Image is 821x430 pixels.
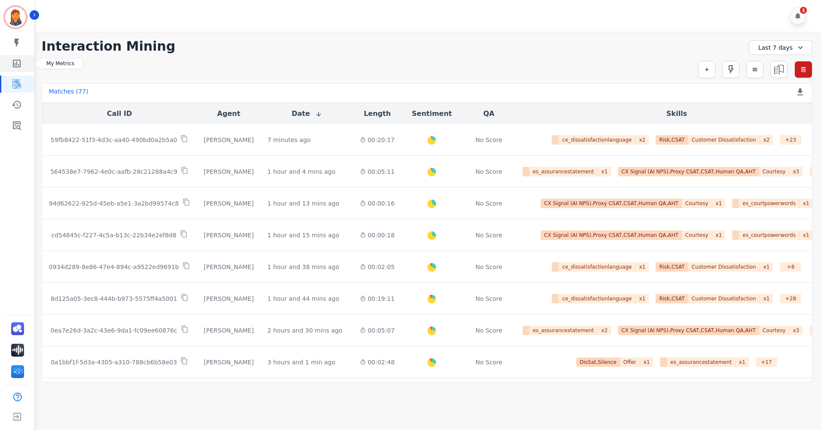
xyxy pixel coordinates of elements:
[529,167,598,176] span: es_assurancestatement
[360,199,395,208] div: 00:00:16
[780,262,801,272] div: + 8
[268,167,335,176] div: 1 hour and 4 mins ago
[360,167,395,176] div: 00:05:11
[712,230,726,240] span: x 1
[360,231,395,239] div: 00:00:18
[475,199,502,208] div: No Score
[268,199,339,208] div: 1 hour and 13 mins ago
[475,136,502,144] div: No Score
[640,357,654,367] span: x 1
[204,136,254,144] div: [PERSON_NAME]
[49,263,179,271] p: 0934d289-8e86-47e4-894c-a9522ed9691b
[688,294,760,303] span: Customer Dissatisfaction
[760,135,773,145] span: x 2
[656,135,688,145] span: Risk,CSAT
[412,109,452,119] button: Sentiment
[666,109,687,119] button: Skills
[51,231,176,239] p: cd54845c-f227-4c5a-b13c-22b34e2ef8d8
[107,109,132,119] button: Call ID
[51,326,177,335] p: 0ea7e26d-3a2c-43e6-9da1-fc09ee60876c
[49,199,179,208] p: 94d62622-925d-45eb-a5e1-3a2bd99574c8
[749,40,812,55] div: Last 7 days
[541,230,682,240] span: CX Signal (AI NPS),Proxy CSAT,CSAT,Human QA,AHT
[50,167,177,176] p: 564538e7-7962-4e0c-aafb-28c21288a4c9
[789,326,803,335] span: x 3
[529,326,598,335] span: es_assurancestatement
[780,294,801,303] div: + 28
[204,231,254,239] div: [PERSON_NAME]
[800,199,813,208] span: x 1
[360,263,395,271] div: 00:02:05
[598,167,611,176] span: x 1
[780,135,801,145] div: + 23
[636,294,649,303] span: x 1
[475,358,502,366] div: No Score
[636,135,649,145] span: x 2
[51,358,177,366] p: 0a1bbf1f-5d3a-4305-a310-788cb6b58e03
[268,231,339,239] div: 1 hour and 15 mins ago
[204,263,254,271] div: [PERSON_NAME]
[475,167,502,176] div: No Score
[688,262,760,272] span: Customer Dissatisfaction
[541,199,682,208] span: CX Signal (AI NPS),Proxy CSAT,CSAT,Human QA,AHT
[5,7,26,27] img: Bordered avatar
[712,199,726,208] span: x 1
[51,294,177,303] p: 8d125a05-3ec8-444b-b973-5575ff4a5001
[800,7,807,14] div: 3
[759,326,790,335] span: Courtesy
[204,199,254,208] div: [PERSON_NAME]
[760,262,773,272] span: x 1
[736,357,749,367] span: x 1
[559,294,636,303] span: ce_dissatisfactionlanguage
[475,231,502,239] div: No Score
[618,167,759,176] span: CX Signal (AI NPS),Proxy CSAT,CSAT,Human QA,AHT
[598,326,611,335] span: x 2
[475,263,502,271] div: No Score
[268,358,335,366] div: 3 hours and 1 min ago
[268,136,311,144] div: 7 minutes ago
[42,39,176,54] h1: Interaction Mining
[756,357,777,367] div: + 17
[576,357,620,367] span: DisSat,Silence
[204,167,254,176] div: [PERSON_NAME]
[292,109,322,119] button: Date
[360,358,395,366] div: 00:02:48
[739,199,800,208] span: es_courtpowerwords
[800,230,813,240] span: x 1
[49,87,88,99] div: Matches ( 77 )
[360,326,395,335] div: 00:05:07
[789,167,803,176] span: x 3
[268,263,339,271] div: 1 hour and 38 mins ago
[760,294,773,303] span: x 1
[268,326,342,335] div: 2 hours and 30 mins ago
[656,262,688,272] span: Risk,CSAT
[667,357,736,367] span: es_assurancestatement
[620,357,640,367] span: Offer
[618,326,759,335] span: CX Signal (AI NPS),Proxy CSAT,CSAT,Human QA,AHT
[360,294,395,303] div: 00:19:11
[51,136,177,144] p: 59fb8422-51f3-4d3c-aa40-490bd0a2b5a0
[688,135,760,145] span: Customer Dissatisfaction
[656,294,688,303] span: Risk,CSAT
[204,358,254,366] div: [PERSON_NAME]
[559,262,636,272] span: ce_dissatisfactionlanguage
[682,230,712,240] span: Courtesy
[204,294,254,303] div: [PERSON_NAME]
[268,294,339,303] div: 1 hour and 44 mins ago
[759,167,790,176] span: Courtesy
[636,262,649,272] span: x 1
[360,136,395,144] div: 00:20:17
[483,109,495,119] button: QA
[682,199,712,208] span: Courtesy
[739,230,800,240] span: es_courtpowerwords
[217,109,240,119] button: Agent
[475,294,502,303] div: No Score
[204,326,254,335] div: [PERSON_NAME]
[559,135,636,145] span: ce_dissatisfactionlanguage
[475,326,502,335] div: No Score
[364,109,391,119] button: Length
